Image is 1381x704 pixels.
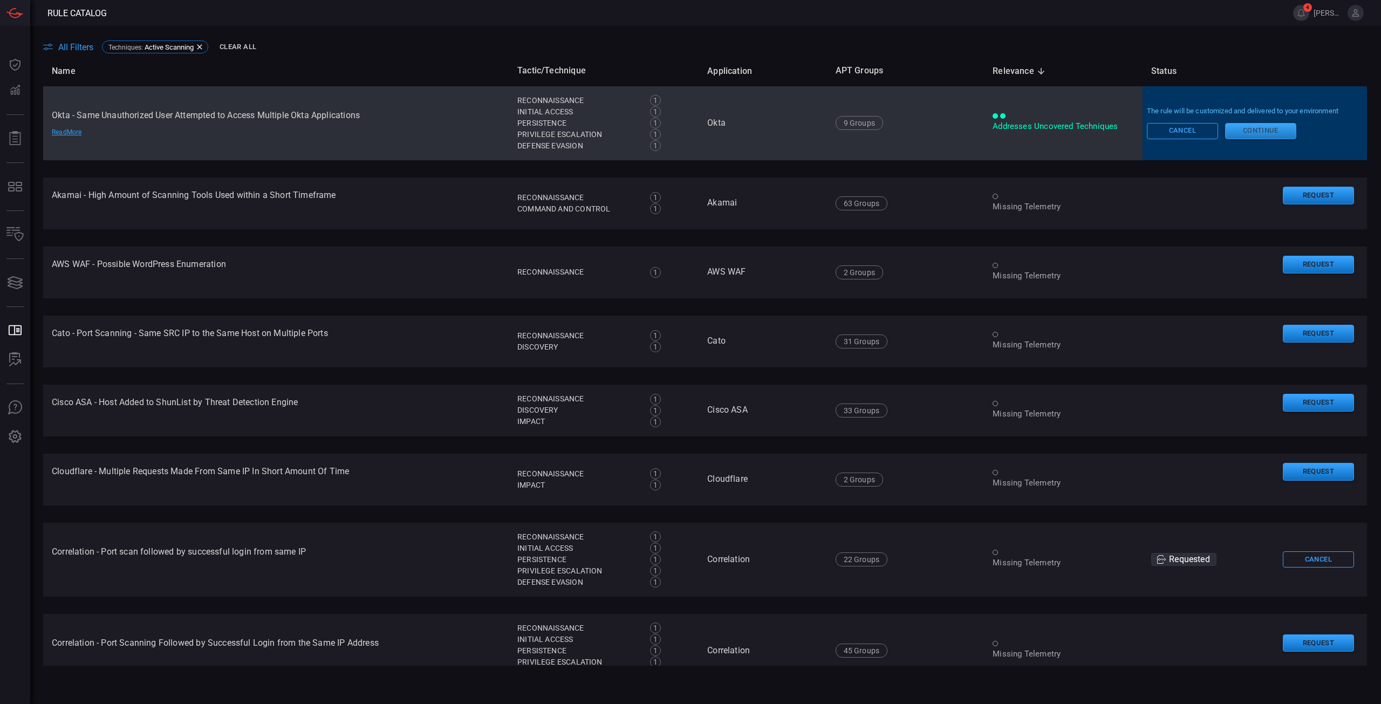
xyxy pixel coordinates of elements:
[1303,3,1312,12] span: 4
[699,523,826,597] td: Correlation
[2,395,28,421] button: Ask Us A Question
[1283,551,1354,568] button: Cancel
[1314,9,1343,17] span: [PERSON_NAME].[PERSON_NAME]
[993,65,1048,78] span: Relevance
[993,477,1134,489] div: Missing Telemetry
[1147,106,1363,117] span: The rule will be customized and delivered to your environment
[52,128,127,136] div: Read More
[517,95,638,106] div: Reconnaissance
[1151,553,1216,566] div: Requested
[43,42,93,52] button: All Filters
[2,270,28,296] button: Cards
[650,657,661,667] div: 1
[650,106,661,117] div: 1
[993,201,1134,213] div: Missing Telemetry
[836,116,883,130] div: 9 Groups
[517,657,638,668] div: Privilege Escalation
[517,341,638,353] div: Discovery
[108,44,143,51] span: Techniques :
[699,385,826,436] td: Cisco ASA
[836,265,883,279] div: 2 Groups
[1225,123,1296,139] button: Continue
[517,393,638,405] div: Reconnaissance
[699,177,826,229] td: Akamai
[52,65,90,78] span: Name
[1147,123,1218,139] button: Cancel
[650,645,661,656] div: 1
[2,347,28,373] button: ALERT ANALYSIS
[827,56,985,86] th: APT Groups
[1283,394,1354,412] button: Request
[517,577,638,588] div: Defense Evasion
[650,623,661,633] div: 1
[993,121,1134,132] div: Addresses Uncovered Techniques
[517,140,638,152] div: Defense Evasion
[993,408,1134,420] div: Missing Telemetry
[1283,256,1354,274] button: Request
[650,405,661,416] div: 1
[650,129,661,140] div: 1
[517,330,638,341] div: Reconnaissance
[1283,325,1354,343] button: Request
[1283,187,1354,204] button: Request
[43,523,509,597] td: Correlation - Port scan followed by successful login from same IP
[2,126,28,152] button: Reports
[517,203,638,215] div: Command and Control
[2,222,28,248] button: Inventory
[1283,634,1354,652] button: Request
[1151,65,1191,78] span: Status
[2,174,28,200] button: MITRE - Detection Posture
[836,334,888,348] div: 31 Groups
[650,118,661,128] div: 1
[517,266,638,278] div: Reconnaissance
[993,270,1134,282] div: Missing Telemetry
[1283,463,1354,481] button: Request
[650,394,661,405] div: 1
[836,404,888,418] div: 33 Groups
[517,543,638,554] div: Initial Access
[43,316,509,367] td: Cato - Port Scanning - Same SRC IP to the Same Host on Multiple Ports
[517,405,638,416] div: Discovery
[217,39,259,56] button: Clear All
[650,341,661,352] div: 1
[1293,5,1309,21] button: 4
[43,454,509,505] td: Cloudflare - Multiple Requests Made From Same IP In Short Amount Of Time
[650,543,661,553] div: 1
[517,634,638,645] div: Initial Access
[650,192,661,203] div: 1
[517,416,638,427] div: Impact
[517,623,638,634] div: Reconnaissance
[650,203,661,214] div: 1
[517,645,638,657] div: Persistence
[47,8,107,18] span: Rule Catalog
[699,316,826,367] td: Cato
[102,40,208,53] div: Techniques:Active Scanning
[145,43,194,51] span: Active Scanning
[707,65,766,78] span: Application
[836,196,888,210] div: 63 Groups
[517,468,638,480] div: Reconnaissance
[699,614,826,688] td: Correlation
[43,614,509,688] td: Correlation - Port Scanning Followed by Successful Login from the Same IP Address
[993,557,1134,569] div: Missing Telemetry
[517,192,638,203] div: Reconnaissance
[650,267,661,278] div: 1
[517,129,638,140] div: Privilege Escalation
[517,106,638,118] div: Initial Access
[43,385,509,436] td: Cisco ASA - Host Added to ShunList by Threat Detection Engine
[2,424,28,450] button: Preferences
[699,454,826,505] td: Cloudflare
[650,416,661,427] div: 1
[517,480,638,491] div: Impact
[2,318,28,344] button: Rule Catalog
[650,554,661,565] div: 1
[836,473,883,487] div: 2 Groups
[650,634,661,645] div: 1
[993,339,1134,351] div: Missing Telemetry
[2,78,28,104] button: Detections
[650,330,661,341] div: 1
[993,648,1134,660] div: Missing Telemetry
[517,565,638,577] div: Privilege Escalation
[650,95,661,106] div: 1
[650,577,661,587] div: 1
